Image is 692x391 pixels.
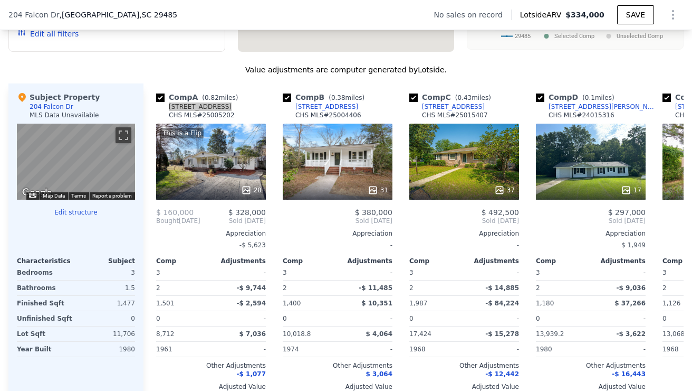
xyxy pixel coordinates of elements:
[662,4,684,25] button: Show Options
[536,383,646,391] div: Adjusted Value
[409,103,485,111] a: [STREET_ADDRESS]
[283,238,392,253] div: -
[78,327,135,341] div: 11,706
[241,185,262,196] div: 28
[17,124,135,200] div: Street View
[8,10,60,20] span: 204 Falcon Dr
[205,94,219,101] span: 0.82
[156,208,194,217] span: $ 160,000
[17,265,74,280] div: Bedrooms
[536,300,554,307] span: 1,180
[409,257,464,265] div: Comp
[593,265,646,280] div: -
[608,208,646,217] span: $ 297,000
[355,208,392,217] span: $ 380,000
[237,300,266,307] span: -$ 2,594
[156,229,266,238] div: Appreciation
[17,281,74,295] div: Bathrooms
[29,193,36,198] button: Keyboard shortcuts
[536,315,540,322] span: 0
[340,265,392,280] div: -
[591,257,646,265] div: Adjustments
[617,284,646,292] span: -$ 9,036
[549,103,658,111] div: [STREET_ADDRESS][PERSON_NAME]
[612,370,646,378] span: -$ 16,443
[662,300,680,307] span: 1,126
[485,370,519,378] span: -$ 12,442
[76,257,135,265] div: Subject
[283,315,287,322] span: 0
[60,10,178,20] span: , [GEOGRAPHIC_DATA]
[565,11,604,19] span: $334,000
[617,33,663,40] text: Unselected Comp
[621,185,641,196] div: 17
[409,342,462,357] div: 1968
[536,361,646,370] div: Other Adjustments
[283,269,287,276] span: 3
[536,217,646,225] span: Sold [DATE]
[422,111,488,119] div: CHS MLS # 25015407
[331,94,345,101] span: 0.38
[169,103,232,111] div: [STREET_ADDRESS]
[340,311,392,326] div: -
[368,185,388,196] div: 31
[239,241,266,249] span: -$ 5,623
[593,311,646,326] div: -
[409,269,414,276] span: 3
[78,296,135,311] div: 1,477
[621,241,646,249] span: $ 1,949
[366,370,392,378] span: $ 3,064
[17,296,74,311] div: Finished Sqft
[156,217,179,225] span: Bought
[169,111,235,119] div: CHS MLS # 25005202
[156,269,160,276] span: 3
[409,229,519,238] div: Appreciation
[617,330,646,338] span: -$ 3,622
[662,269,667,276] span: 3
[237,370,266,378] span: -$ 1,077
[156,342,209,357] div: 1961
[361,300,392,307] span: $ 10,351
[409,281,462,295] div: 2
[71,193,86,199] a: Terms
[116,127,131,143] button: Toggle fullscreen view
[585,94,595,101] span: 0.1
[515,33,531,40] text: 29485
[198,94,242,101] span: ( miles)
[434,10,511,20] div: No sales on record
[464,257,519,265] div: Adjustments
[156,103,232,111] a: [STREET_ADDRESS]
[409,300,427,307] span: 1,987
[485,330,519,338] span: -$ 15,278
[213,342,266,357] div: -
[283,92,369,103] div: Comp B
[536,281,589,295] div: 2
[485,300,519,307] span: -$ 84,224
[92,193,132,199] a: Report a problem
[494,185,515,196] div: 37
[340,342,392,357] div: -
[549,111,614,119] div: CHS MLS # 24015316
[554,33,594,40] text: Selected Comp
[213,311,266,326] div: -
[156,383,266,391] div: Adjusted Value
[536,103,658,111] a: [STREET_ADDRESS][PERSON_NAME]
[536,257,591,265] div: Comp
[283,281,335,295] div: 2
[409,361,519,370] div: Other Adjustments
[156,257,211,265] div: Comp
[422,103,485,111] div: [STREET_ADDRESS]
[20,186,54,200] img: Google
[156,217,200,225] div: [DATE]
[295,103,358,111] div: [STREET_ADDRESS]
[211,257,266,265] div: Adjustments
[78,342,135,357] div: 1980
[156,300,174,307] span: 1,501
[359,284,392,292] span: -$ 11,485
[160,128,204,138] div: This is a Flip
[283,103,358,111] a: [STREET_ADDRESS]
[17,208,135,217] button: Edit structure
[614,300,646,307] span: $ 37,266
[457,94,472,101] span: 0.43
[482,208,519,217] span: $ 492,500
